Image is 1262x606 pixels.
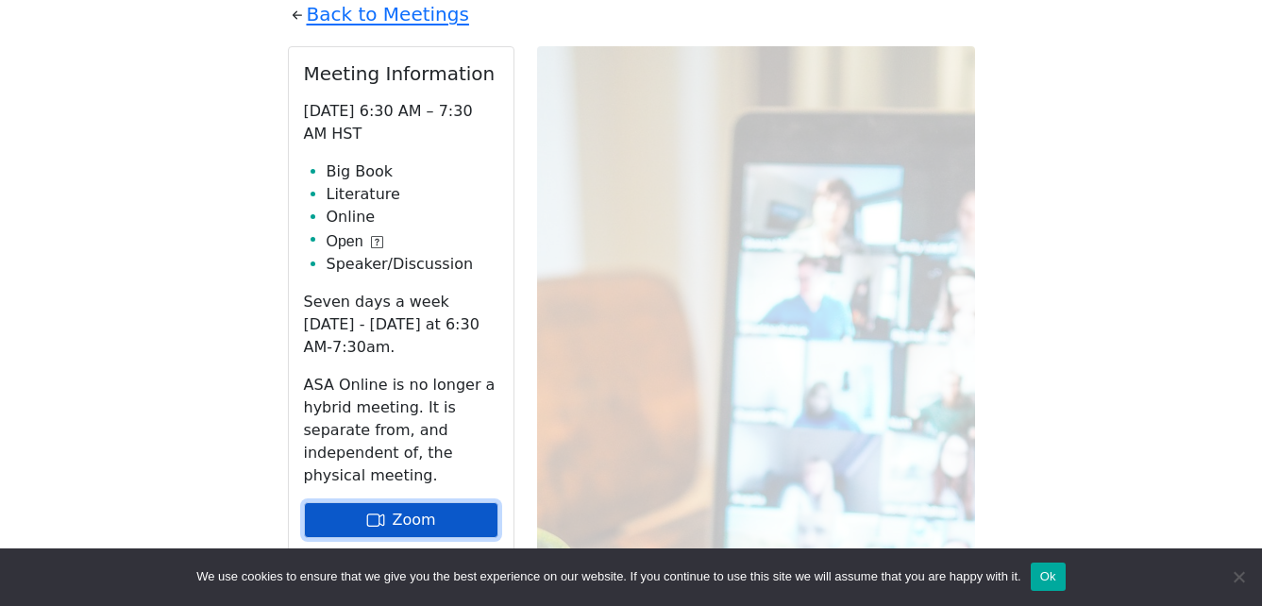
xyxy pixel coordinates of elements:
button: Open [327,230,383,253]
li: Literature [327,183,498,206]
li: Big Book [327,160,498,183]
p: [DATE] 6:30 AM – 7:30 AM HST [304,100,498,145]
a: Zoom [304,502,498,538]
h2: Meeting Information [304,62,498,85]
li: Online [327,206,498,228]
p: Meeting ID: 858 5781 3993 Passcode: 808 [304,544,498,589]
p: Seven days a week [DATE] - [DATE] at 6:30 AM-7:30am. [304,291,498,359]
li: Speaker/Discussion [327,253,498,276]
span: We use cookies to ensure that we give you the best experience on our website. If you continue to ... [196,567,1020,586]
button: Ok [1031,563,1066,591]
span: No [1229,567,1248,586]
p: ASA Online is no longer a hybrid meeting. It is separate from, and independent of, the physical m... [304,374,498,487]
span: Open [327,230,363,253]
